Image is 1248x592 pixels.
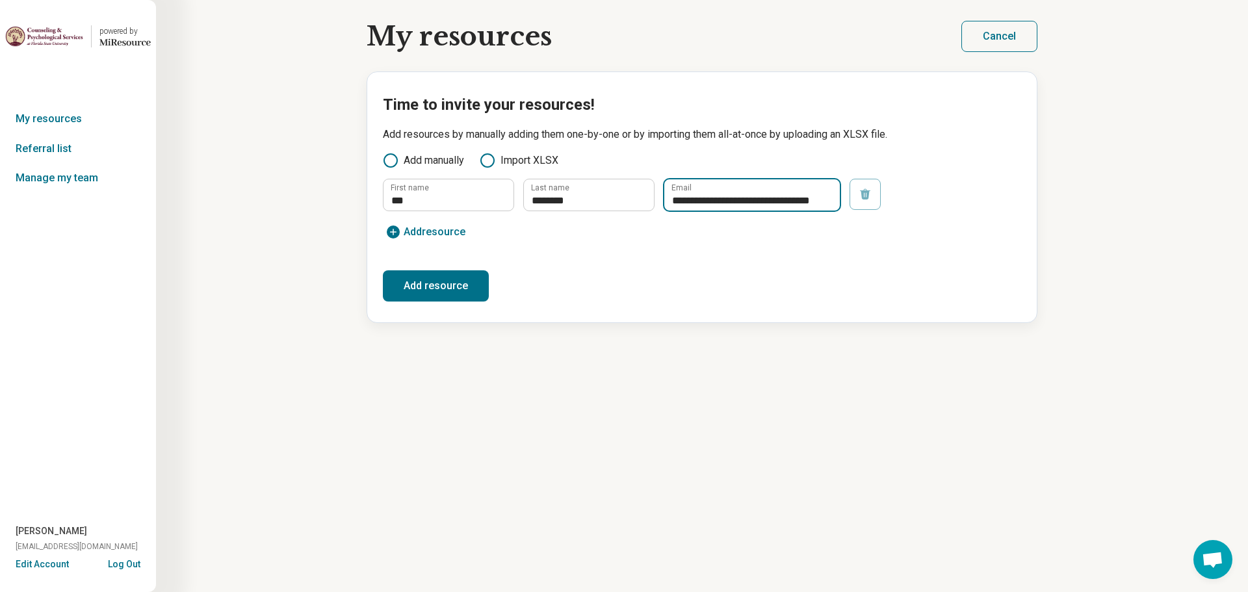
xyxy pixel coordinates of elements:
[404,227,465,237] span: Add resource
[99,25,151,37] div: powered by
[108,558,140,568] button: Log Out
[383,93,1021,116] h2: Time to invite your resources!
[5,21,83,52] img: Florida State University
[480,153,558,168] label: Import XLSX
[961,21,1037,52] button: Cancel
[850,179,881,210] button: Remove
[5,21,151,52] a: Florida State Universitypowered by
[671,184,692,192] label: Email
[383,222,468,242] button: Addresource
[531,184,569,192] label: Last name
[383,270,489,302] button: Add resource
[367,21,552,51] h1: My resources
[391,184,429,192] label: First name
[383,127,1021,142] p: Add resources by manually adding them one-by-one or by importing them all-at-once by uploading an...
[16,541,138,552] span: [EMAIL_ADDRESS][DOMAIN_NAME]
[383,153,464,168] label: Add manually
[1193,540,1232,579] div: Open chat
[16,524,87,538] span: [PERSON_NAME]
[16,558,69,571] button: Edit Account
